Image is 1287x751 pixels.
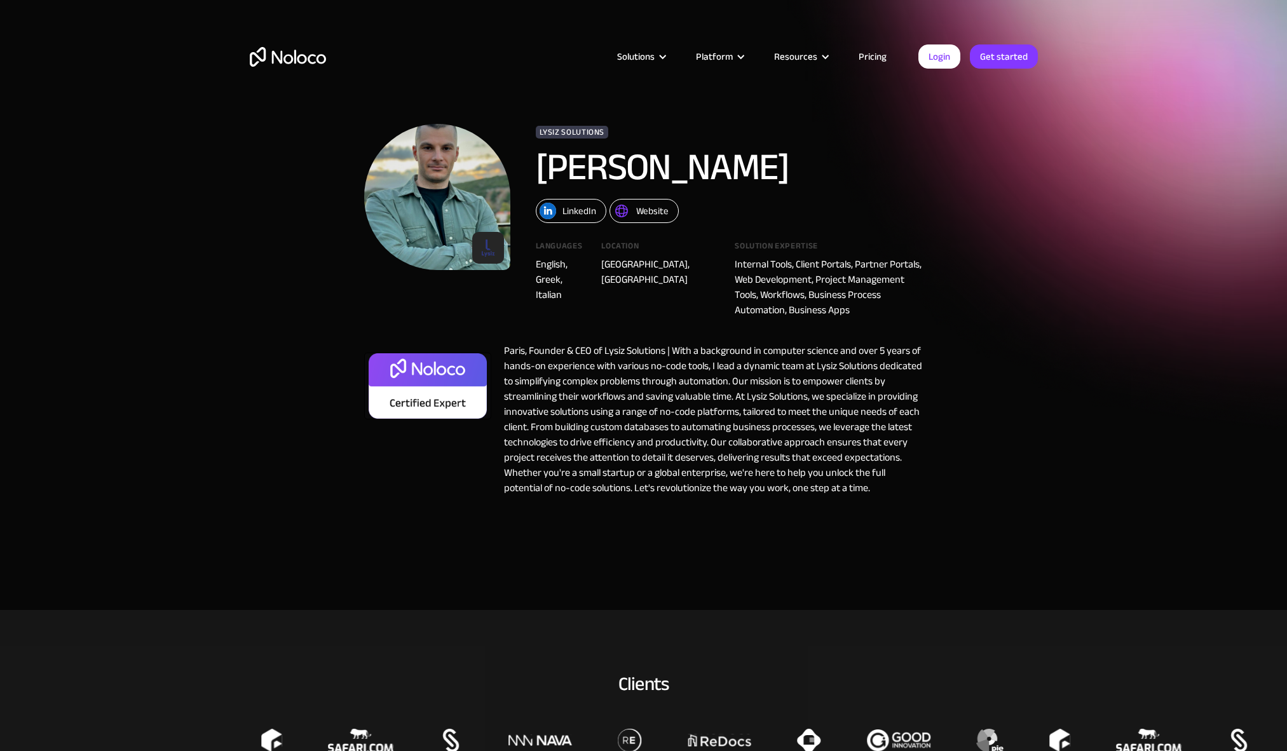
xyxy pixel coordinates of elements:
[250,47,326,67] a: home
[601,242,716,257] div: Location
[617,48,655,65] div: Solutions
[609,199,679,223] a: Website
[735,257,923,318] div: Internal Tools, Client Portals, Partner Portals, Web Development, Project Management Tools, Workf...
[843,48,902,65] a: Pricing
[735,242,923,257] div: Solution expertise
[562,203,596,219] div: LinkedIn
[536,199,606,223] a: LinkedIn
[970,44,1038,69] a: Get started
[636,203,669,219] div: Website
[696,48,733,65] div: Platform
[601,48,680,65] div: Solutions
[536,242,583,257] div: Languages
[601,257,716,287] div: [GEOGRAPHIC_DATA], [GEOGRAPHIC_DATA]
[250,670,1038,697] div: Clients
[774,48,817,65] div: Resources
[536,257,583,302] div: English, Greek, Italian
[536,148,885,186] h1: [PERSON_NAME]
[758,48,843,65] div: Resources
[680,48,758,65] div: Platform
[491,343,923,496] div: Paris, Founder & CEO of Lysiz Solutions | With a background in computer science and over 5 years ...
[536,126,609,139] div: Lysiz Solutions
[918,44,960,69] a: Login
